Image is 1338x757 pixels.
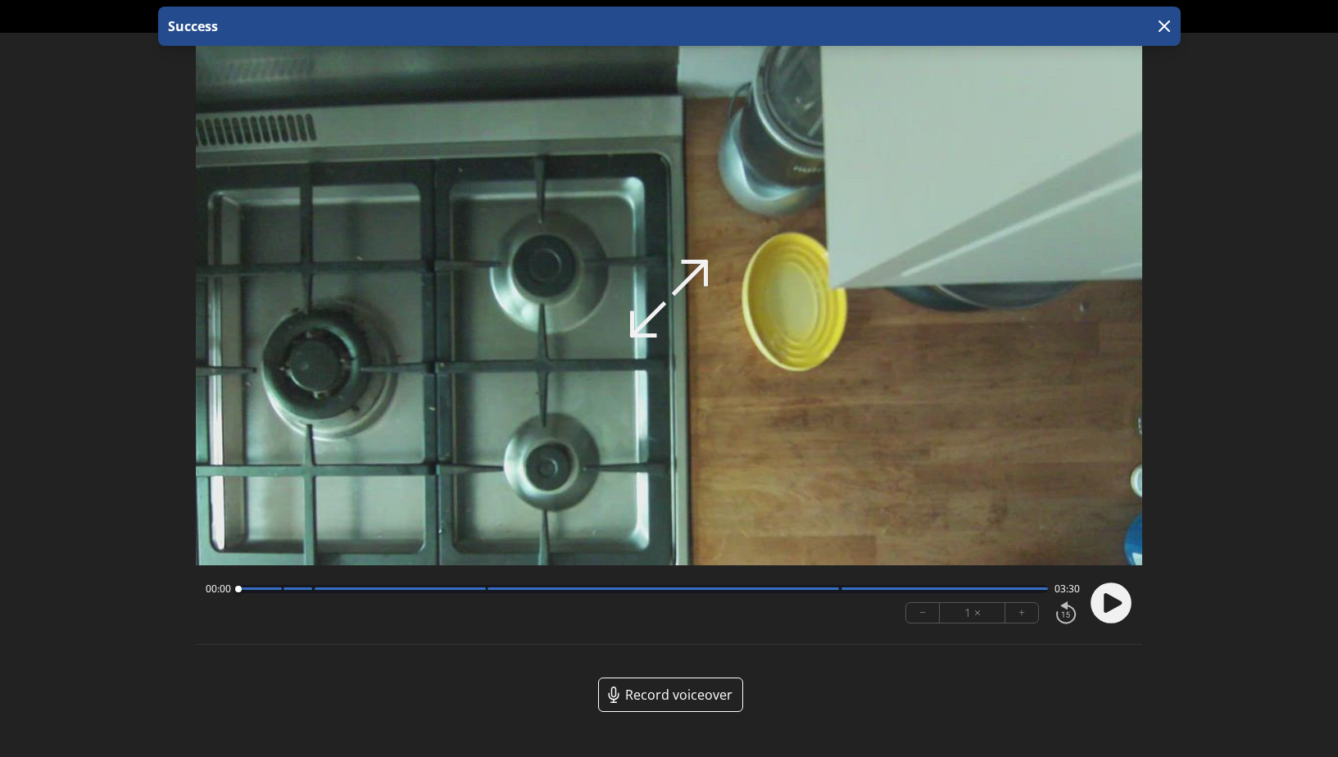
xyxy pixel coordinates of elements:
[906,603,940,623] button: −
[1005,603,1038,623] button: +
[165,16,218,36] p: Success
[598,678,743,712] a: Record voiceover
[638,5,701,29] a: 00:00:00
[206,582,231,596] span: 00:00
[940,603,1005,623] div: 1 ×
[625,685,732,705] span: Record voiceover
[1055,582,1080,596] span: 03:30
